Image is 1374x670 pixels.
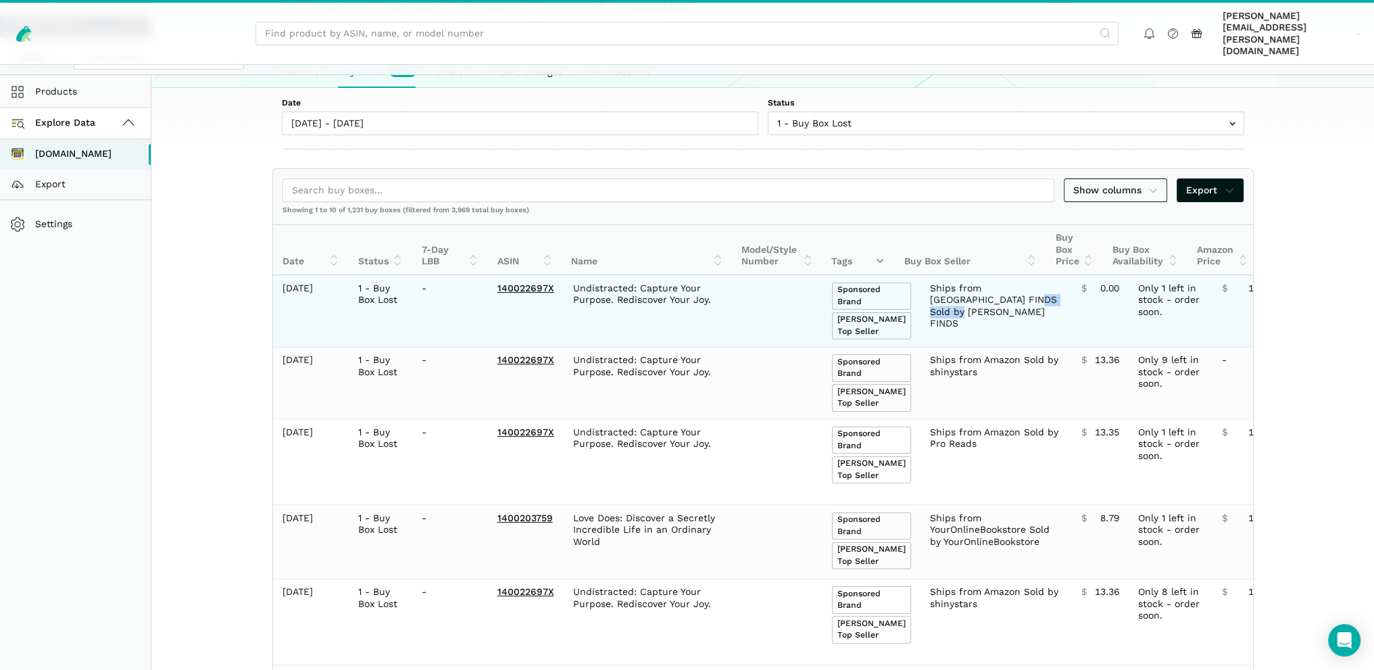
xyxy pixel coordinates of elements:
td: [DATE] [273,579,349,665]
td: [DATE] [273,347,349,419]
label: Date [282,97,758,110]
th: Buy Box Seller: activate to sort column ascending [895,225,1046,275]
span: $ [1081,283,1087,295]
span: [PERSON_NAME][EMAIL_ADDRESS][PERSON_NAME][DOMAIN_NAME] [1223,10,1351,57]
div: Showing 1 to 10 of 1,231 buy boxes (filtered from 3,969 total buy boxes) [273,206,1253,224]
span: $ [1081,586,1087,598]
span: 0.00 [1100,283,1119,295]
td: 1 - Buy Box Lost [349,419,412,505]
td: Ships from Amazon Sold by Pro Reads [921,419,1072,505]
input: Find product by ASIN, name, or model number [255,22,1119,45]
span: $ [1081,427,1087,439]
span: 8.79 [1100,512,1119,525]
td: Undistracted: Capture Your Purpose. Rediscover Your Joy. [564,275,734,347]
td: Undistracted: Capture Your Purpose. Rediscover Your Joy. [564,579,734,665]
td: [DATE] [273,505,349,579]
span: Export [1186,183,1234,197]
td: Only 9 left in stock - order soon. [1129,347,1212,419]
span: 13.36 [1095,354,1119,366]
input: 1 - Buy Box Lost [768,112,1244,135]
td: Love Does: Discover a Secretly Incredible Life in an Ordinary World [564,505,734,579]
a: 1400203759 [497,512,553,523]
th: ASIN: activate to sort column ascending [488,225,562,275]
a: [PERSON_NAME][EMAIL_ADDRESS][PERSON_NAME][DOMAIN_NAME] [1218,7,1365,59]
td: - [412,579,488,665]
a: 140022697X [497,354,554,365]
span: [PERSON_NAME] Top Seller [832,312,911,340]
th: Model/Style Number: activate to sort column ascending [732,225,822,275]
span: [PERSON_NAME] Top Seller [832,384,911,412]
span: $ [1222,427,1227,439]
span: $ [1081,512,1087,525]
td: 1 - Buy Box Lost [349,275,412,347]
th: Amazon Price: activate to sort column ascending [1187,225,1257,275]
a: Show columns [1064,178,1168,202]
th: Buy Box Availability: activate to sort column ascending [1103,225,1187,275]
td: - [412,347,488,419]
span: Sponsored Brand [832,512,911,540]
span: 14.09 [1248,586,1273,598]
span: [PERSON_NAME] Top Seller [832,542,911,570]
td: Ships from Amazon Sold by shinystars [921,579,1072,665]
td: Only 1 left in stock - order soon. [1129,505,1212,579]
span: Sponsored Brand [832,427,911,454]
td: 1 - Buy Box Lost [349,505,412,579]
th: Name: activate to sort column ascending [562,225,732,275]
td: [DATE] [273,275,349,347]
span: 13.36 [1095,586,1119,598]
span: Show columns [1073,183,1158,197]
span: $ [1081,354,1087,366]
span: 14.09 [1248,427,1273,439]
td: Undistracted: Capture Your Purpose. Rediscover Your Joy. [564,347,734,419]
td: Ships from Amazon Sold by shinystars [921,347,1072,419]
td: Ships from YourOnlineBookstore Sold by YourOnlineBookstore [921,505,1072,579]
input: Search buy boxes... [283,178,1054,202]
span: Sponsored Brand [832,283,911,310]
a: Export [1177,178,1244,202]
td: 1 - Buy Box Lost [349,347,412,419]
th: Tags: activate to sort column ascending [822,225,895,275]
a: 140022697X [497,427,554,437]
span: 13.35 [1095,427,1119,439]
td: - [412,505,488,579]
td: - [412,419,488,505]
td: [DATE] [273,419,349,505]
span: 14.09 [1248,283,1273,295]
th: 7-Day LBB : activate to sort column ascending [412,225,488,275]
td: Only 8 left in stock - order soon. [1129,579,1212,665]
a: 140022697X [497,586,554,597]
span: Sponsored Brand [832,354,911,382]
td: Only 1 left in stock - order soon. [1129,275,1212,347]
th: Buy Box Price: activate to sort column ascending [1046,225,1103,275]
span: Explore Data [14,115,95,131]
td: Ships from [GEOGRAPHIC_DATA] FINDS Sold by [PERSON_NAME] FINDS [921,275,1072,347]
span: Sponsored Brand [832,586,911,614]
span: $ [1222,512,1227,525]
span: $ [1222,283,1227,295]
td: Only 1 left in stock - order soon. [1129,419,1212,505]
a: 140022697X [497,283,554,293]
span: [PERSON_NAME] Top Seller [832,456,911,484]
td: - [1212,347,1282,419]
td: - [412,275,488,347]
th: Status: activate to sort column ascending [349,225,412,275]
label: Status [768,97,1244,110]
span: [PERSON_NAME] Top Seller [832,616,911,644]
td: 1 - Buy Box Lost [349,579,412,665]
td: Undistracted: Capture Your Purpose. Rediscover Your Joy. [564,419,734,505]
th: Date: activate to sort column ascending [273,225,349,275]
span: $ [1222,586,1227,598]
span: 10.99 [1248,512,1273,525]
div: Open Intercom Messenger [1328,624,1360,656]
